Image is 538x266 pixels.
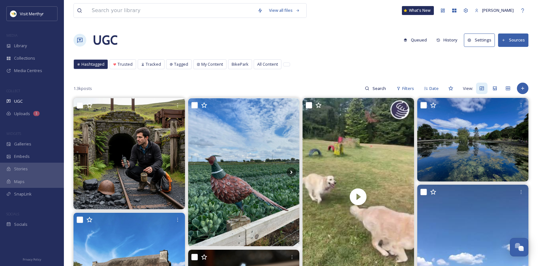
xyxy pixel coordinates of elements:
span: MEDIA [6,33,18,38]
span: Visit Merthyr [20,11,44,17]
a: View all files [266,4,303,17]
span: [PERSON_NAME] [482,7,514,13]
span: Hashtagged [81,61,104,67]
span: Uploads [14,111,30,117]
div: 1 [33,111,40,116]
span: Date [429,85,439,92]
img: download.jpeg [10,11,17,17]
span: Maps [14,179,25,185]
button: History [433,34,461,46]
img: Found more than just the cache today - discovered railway sleepers from 1923 that probably carrie... [73,98,185,209]
input: Search your library [88,4,254,18]
span: Privacy Policy [23,257,41,262]
span: Library [14,43,27,49]
img: The calm before the storm! ☔️ More rain on its way today! Luckily the barns were done and ready f... [188,98,300,247]
span: My Content [201,61,223,67]
span: Stories [14,166,28,172]
button: Settings [464,33,495,47]
input: Search [369,82,390,95]
span: All Content [257,61,278,67]
a: History [433,34,464,46]
span: Collections [14,55,35,61]
span: View: [463,85,473,92]
a: Settings [464,33,498,47]
a: Privacy Policy [23,255,41,263]
button: Queued [400,34,430,46]
span: BikePark [232,61,249,67]
img: #merthyrtydfil you #beauty #🌳 #🌲 #🌿 #cyfarthacastle #summer2025 [417,98,529,181]
span: Embeds [14,153,30,159]
span: COLLECT [6,88,20,93]
a: UGC [93,31,118,50]
span: WIDGETS [6,131,21,136]
span: Galleries [14,141,31,147]
span: Trusted [118,61,133,67]
a: Queued [400,34,433,46]
span: UGC [14,98,23,104]
span: Filters [402,85,414,92]
a: [PERSON_NAME] [472,4,517,17]
span: Tagged [174,61,188,67]
span: Media Centres [14,68,42,74]
span: 1.3k posts [73,85,92,92]
span: Socials [14,221,27,227]
span: SOCIALS [6,211,19,216]
span: Tracked [146,61,161,67]
button: Sources [498,33,528,47]
span: SnapLink [14,191,32,197]
a: What's New [402,6,434,15]
button: Open Chat [510,238,528,256]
